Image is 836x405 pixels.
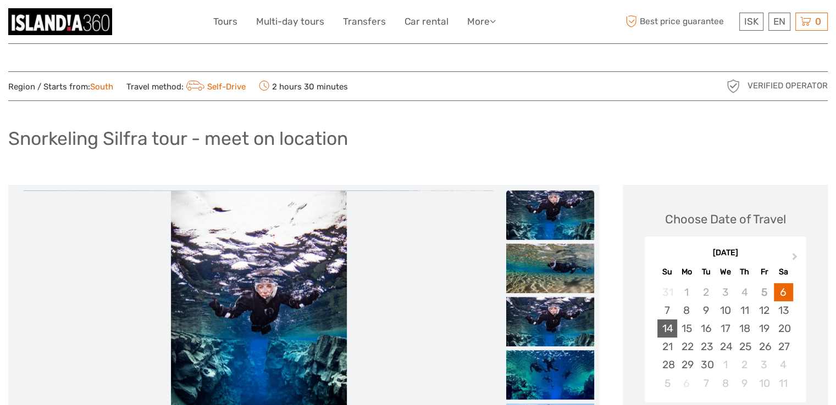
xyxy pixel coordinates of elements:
div: Choose Thursday, September 11th, 2025 [735,301,754,319]
div: Choose Wednesday, September 17th, 2025 [716,319,735,337]
div: Choose Monday, September 29th, 2025 [677,356,696,374]
a: South [90,82,113,92]
span: ISK [744,16,759,27]
div: Not available Sunday, August 31st, 2025 [657,283,677,301]
div: Choose Friday, September 19th, 2025 [754,319,773,337]
div: Choose Saturday, September 27th, 2025 [774,337,793,356]
div: Choose Thursday, September 25th, 2025 [735,337,754,356]
a: Tours [213,14,237,30]
div: Choose Tuesday, October 7th, 2025 [696,374,716,392]
button: Next Month [787,250,805,268]
span: 2 hours 30 minutes [259,78,348,94]
div: Choose Saturday, October 11th, 2025 [774,374,793,392]
a: More [467,14,496,30]
div: Choose Saturday, September 6th, 2025 [774,283,793,301]
div: Choose Tuesday, September 30th, 2025 [696,356,716,374]
span: Region / Starts from: [8,81,113,93]
div: Choose Wednesday, October 1st, 2025 [716,356,735,374]
div: [DATE] [645,248,806,259]
div: Choose Sunday, September 14th, 2025 [657,319,677,337]
div: Choose Monday, September 15th, 2025 [677,319,696,337]
div: Not available Friday, September 5th, 2025 [754,283,773,301]
img: verified_operator_grey_128.png [724,77,742,95]
img: 19a8fcb6a9c64d2a955b031315f02490_slider_thumbnail.jpg [506,244,594,293]
div: Choose Monday, September 8th, 2025 [677,301,696,319]
div: Not available Monday, September 1st, 2025 [677,283,696,301]
div: EN [768,13,790,31]
div: Not available Tuesday, September 2nd, 2025 [696,283,716,301]
div: Su [657,265,677,279]
div: We [716,265,735,279]
span: Verified Operator [748,80,828,92]
img: b51a76dfee944a68954be81ad74a9d52_slider_thumbnail.jpeg [506,350,594,400]
div: Choose Thursday, October 9th, 2025 [735,374,754,392]
p: We're away right now. Please check back later! [15,19,124,28]
div: Not available Thursday, September 4th, 2025 [735,283,754,301]
div: Choose Friday, September 26th, 2025 [754,337,773,356]
div: Sa [774,265,793,279]
span: Best price guarantee [623,13,737,31]
div: Choose Sunday, October 5th, 2025 [657,374,677,392]
div: Choose Saturday, October 4th, 2025 [774,356,793,374]
img: 1141555467e34837ba85086eaa610f44_slider_thumbnail.jpg [506,297,594,346]
span: 0 [813,16,823,27]
a: Self-Drive [184,82,246,92]
div: Fr [754,265,773,279]
div: Choose Date of Travel [665,211,786,228]
a: Car rental [405,14,449,30]
a: Transfers [343,14,386,30]
div: Choose Sunday, September 28th, 2025 [657,356,677,374]
div: Choose Tuesday, September 16th, 2025 [696,319,716,337]
div: Tu [696,265,716,279]
div: Choose Wednesday, October 8th, 2025 [716,374,735,392]
a: Multi-day tours [256,14,324,30]
div: Choose Thursday, September 18th, 2025 [735,319,754,337]
div: Th [735,265,754,279]
div: Choose Wednesday, September 24th, 2025 [716,337,735,356]
div: Choose Wednesday, September 10th, 2025 [716,301,735,319]
div: month 2025-09 [649,283,802,392]
div: Choose Sunday, September 21st, 2025 [657,337,677,356]
div: Choose Tuesday, September 23rd, 2025 [696,337,716,356]
span: Travel method: [126,78,246,94]
img: 309c023858c54deeb30e034c5d107b3c_slider_thumbnail.jpg [506,190,594,240]
div: Choose Tuesday, September 9th, 2025 [696,301,716,319]
div: Choose Friday, October 3rd, 2025 [754,356,773,374]
div: Choose Saturday, September 13th, 2025 [774,301,793,319]
div: Mo [677,265,696,279]
div: Not available Wednesday, September 3rd, 2025 [716,283,735,301]
div: Choose Monday, September 22nd, 2025 [677,337,696,356]
h1: Snorkeling Silfra tour - meet on location [8,127,348,150]
div: Choose Sunday, September 7th, 2025 [657,301,677,319]
div: Choose Friday, September 12th, 2025 [754,301,773,319]
div: Choose Friday, October 10th, 2025 [754,374,773,392]
div: Not available Monday, October 6th, 2025 [677,374,696,392]
div: Choose Thursday, October 2nd, 2025 [735,356,754,374]
button: Open LiveChat chat widget [126,17,140,30]
div: Choose Saturday, September 20th, 2025 [774,319,793,337]
img: 359-8a86c472-227a-44f5-9a1a-607d161e92e3_logo_small.jpg [8,8,112,35]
